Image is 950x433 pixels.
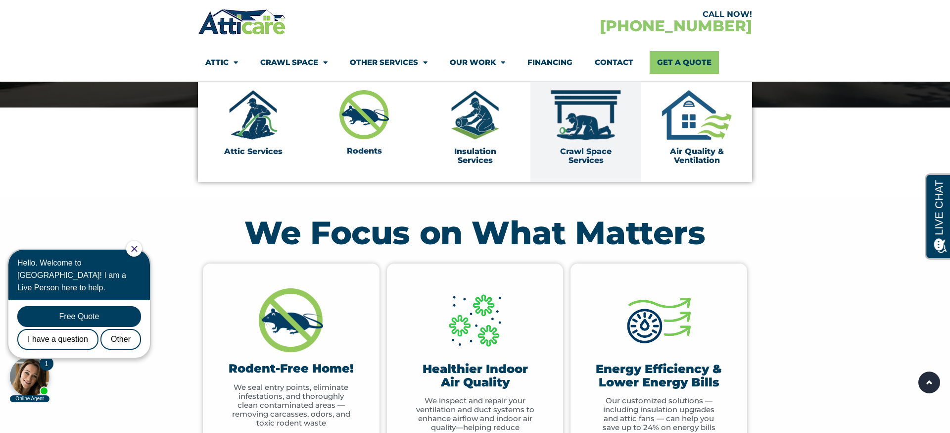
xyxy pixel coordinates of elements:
[560,147,612,165] a: Crawl Space Services
[228,362,355,375] h3: Rodent-Free Home!
[527,51,572,74] a: Financing
[224,147,283,156] a: Attic Services
[670,147,724,165] a: Air Quality & Ventilation
[203,216,747,249] h2: We Focus on What Matters
[350,51,427,74] a: Other Services
[5,240,163,403] iframe: Chat Invitation
[450,51,505,74] a: Our Work
[475,10,752,18] div: CALL NOW!
[260,51,328,74] a: Crawl Space
[228,383,355,428] p: We seal entry points, eliminate infestations, and thoroughly clean contaminated areas — removing ...
[454,147,496,165] a: Insulation Services
[412,363,539,389] h3: Healthier Indoor Air Quality
[205,51,745,74] nav: Menu
[595,51,633,74] a: Contact
[595,363,722,389] h3: Energy Efficiency & Lower Energy Bills
[650,51,719,74] a: Get A Quote
[347,146,382,156] a: Rodents
[205,51,238,74] a: Attic
[24,8,80,20] span: Opens a chat window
